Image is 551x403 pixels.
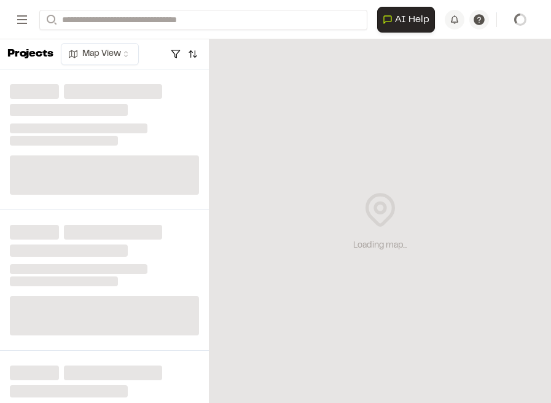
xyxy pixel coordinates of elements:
[377,7,440,33] div: Open AI Assistant
[39,10,61,30] button: Search
[377,7,435,33] button: Open AI Assistant
[7,46,53,63] p: Projects
[353,239,407,252] div: Loading map...
[395,12,429,27] span: AI Help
